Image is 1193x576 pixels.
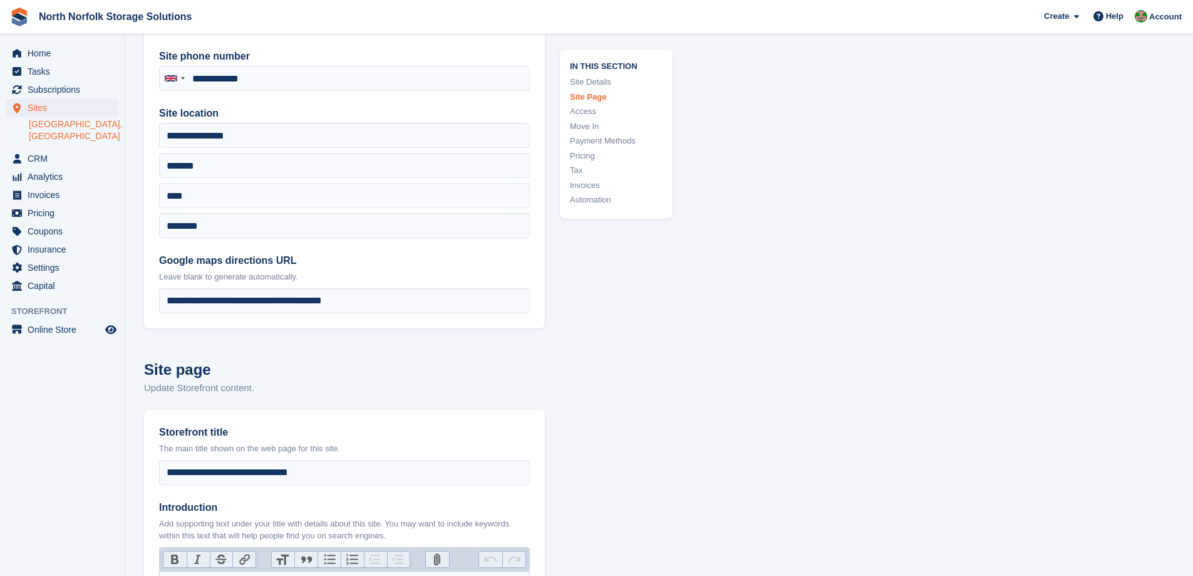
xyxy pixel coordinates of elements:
a: menu [6,321,118,338]
a: menu [6,168,118,186]
a: menu [6,81,118,98]
a: Site Details [570,76,663,88]
button: Attach Files [426,552,449,568]
button: Numbers [341,552,364,568]
a: Payment Methods [570,135,663,147]
a: menu [6,99,118,117]
a: menu [6,241,118,258]
img: Katherine Phelps [1135,10,1147,23]
span: CRM [28,150,103,167]
span: Subscriptions [28,81,103,98]
a: Pricing [570,149,663,162]
h2: Site page [144,359,545,381]
button: Quote [294,552,318,568]
button: Italic [187,552,210,568]
img: stora-icon-8386f47178a22dfd0bd8f6a31ec36ba5ce8667c1dd55bd0f319d3a0aa187defe.svg [10,8,29,26]
a: menu [6,259,118,276]
span: Storefront [11,305,125,318]
p: Leave blank to generate automatically. [159,271,530,283]
a: menu [6,45,118,62]
button: Increase Level [387,552,410,568]
span: Online Store [28,321,103,338]
a: Automation [570,194,663,206]
span: Settings [28,259,103,276]
span: In this section [570,59,663,71]
a: Tax [570,164,663,177]
a: Access [570,105,663,118]
div: United Kingdom: +44 [160,66,189,90]
label: Google maps directions URL [159,253,530,268]
span: Pricing [28,204,103,222]
a: Preview store [103,322,118,337]
button: Bold [163,552,187,568]
a: menu [6,204,118,222]
a: menu [6,186,118,204]
a: menu [6,150,118,167]
span: Create [1044,10,1069,23]
button: Undo [479,552,502,568]
button: Link [232,552,256,568]
p: The main title shown on the web page for this site. [159,442,530,455]
span: Insurance [28,241,103,258]
p: Update Storefront content. [144,381,545,395]
span: Help [1106,10,1123,23]
a: Site Page [570,90,663,103]
a: Invoices [570,179,663,191]
span: Tasks [28,63,103,80]
span: Analytics [28,168,103,186]
a: menu [6,223,118,240]
span: Account [1149,11,1182,23]
label: Introduction [159,500,530,515]
button: Heading [272,552,295,568]
a: [GEOGRAPHIC_DATA], [GEOGRAPHIC_DATA] [29,118,118,142]
label: Site location [159,106,530,121]
button: Bullets [318,552,341,568]
a: menu [6,277,118,295]
a: menu [6,63,118,80]
button: Redo [502,552,525,568]
button: Decrease Level [364,552,387,568]
a: North Norfolk Storage Solutions [34,6,197,27]
span: Capital [28,277,103,295]
p: Add supporting text under your title with details about this site. You may want to include keywor... [159,518,530,542]
button: Strikethrough [210,552,233,568]
span: Invoices [28,186,103,204]
span: Home [28,45,103,62]
label: Site phone number [159,49,530,64]
span: Sites [28,99,103,117]
span: Coupons [28,223,103,240]
a: Move In [570,120,663,132]
label: Storefront title [159,425,530,440]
